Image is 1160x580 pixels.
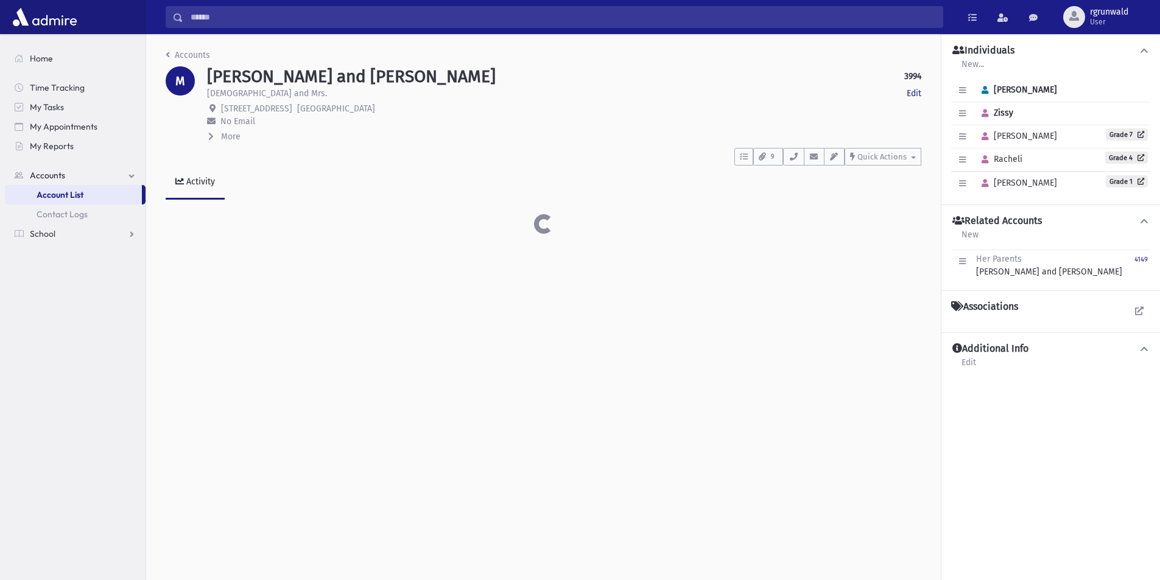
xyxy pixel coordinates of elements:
span: School [30,228,55,239]
nav: breadcrumb [166,49,210,66]
a: Edit [961,355,977,377]
span: Account List [37,189,83,200]
span: More [221,131,241,142]
a: Accounts [166,50,210,60]
strong: 3994 [904,70,921,83]
a: New [961,228,979,250]
button: More [207,130,242,143]
span: [STREET_ADDRESS] [221,103,292,114]
button: Quick Actions [845,148,921,166]
span: No Email [220,116,255,127]
a: Grade 4 [1105,152,1148,164]
img: AdmirePro [10,5,80,29]
span: rgrunwald [1090,7,1128,17]
span: [PERSON_NAME] [976,131,1057,141]
a: My Reports [5,136,146,156]
p: [DEMOGRAPHIC_DATA] and Mrs. [207,87,327,100]
a: Grade 7 [1106,128,1148,141]
h1: [PERSON_NAME] and [PERSON_NAME] [207,66,496,87]
button: Additional Info [951,343,1150,355]
a: Activity [166,166,225,200]
a: My Appointments [5,117,146,136]
div: Activity [184,176,215,187]
span: Accounts [30,170,65,181]
a: Time Tracking [5,78,146,97]
span: Zissy [976,108,1013,118]
span: My Tasks [30,102,64,113]
button: Individuals [951,44,1150,57]
span: [PERSON_NAME] [976,178,1057,188]
input: Search [183,6,943,28]
span: Time Tracking [30,82,85,93]
h4: Additional Info [952,343,1028,355]
h4: Related Accounts [952,215,1042,228]
span: Contact Logs [37,209,88,220]
a: New... [961,57,985,79]
a: Home [5,49,146,68]
a: Grade 1 [1106,175,1148,187]
div: [PERSON_NAME] and [PERSON_NAME] [976,253,1122,278]
a: Contact Logs [5,204,146,224]
a: Account List [5,185,142,204]
span: Racheli [976,154,1022,164]
a: Accounts [5,166,146,185]
small: 4149 [1134,256,1148,264]
button: 9 [753,148,783,166]
button: Related Accounts [951,215,1150,228]
span: User [1090,17,1128,27]
a: Edit [907,87,921,100]
a: My Tasks [5,97,146,117]
h4: Associations [951,301,1018,313]
span: Home [30,53,53,64]
span: My Appointments [30,121,97,132]
span: Her Parents [976,254,1022,264]
span: 9 [767,152,778,162]
a: 4149 [1134,253,1148,278]
span: My Reports [30,141,74,152]
a: School [5,224,146,243]
span: Quick Actions [857,152,907,161]
div: M [166,66,195,96]
span: [PERSON_NAME] [976,85,1057,95]
h4: Individuals [952,44,1014,57]
span: [GEOGRAPHIC_DATA] [297,103,375,114]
